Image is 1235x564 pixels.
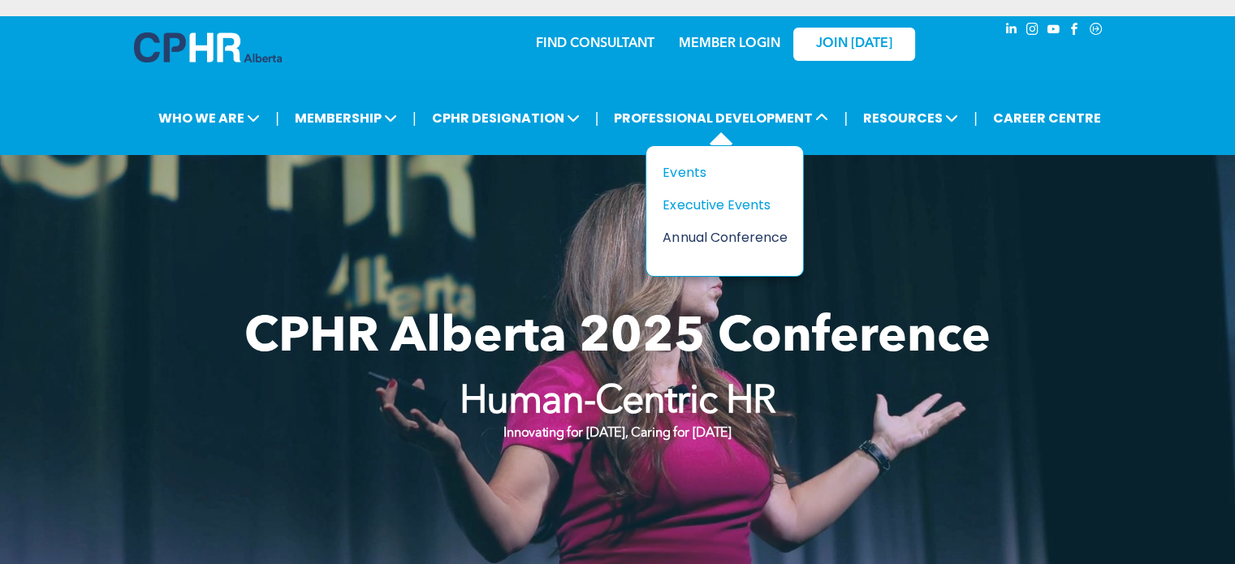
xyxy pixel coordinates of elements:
[793,28,915,61] a: JOIN [DATE]
[460,383,776,422] strong: Human-Centric HR
[153,103,265,133] span: WHO WE ARE
[244,314,991,363] span: CPHR Alberta 2025 Conference
[663,227,787,248] a: Annual Conference
[275,101,279,135] li: |
[609,103,833,133] span: PROFESSIONAL DEVELOPMENT
[663,195,775,215] div: Executive Events
[844,101,848,135] li: |
[503,427,731,440] strong: Innovating for [DATE], Caring for [DATE]
[1045,20,1063,42] a: youtube
[663,227,775,248] div: Annual Conference
[1066,20,1084,42] a: facebook
[536,37,654,50] a: FIND CONSULTANT
[1003,20,1021,42] a: linkedin
[663,162,775,183] div: Events
[134,32,282,62] img: A blue and white logo for cp alberta
[1087,20,1105,42] a: Social network
[290,103,402,133] span: MEMBERSHIP
[427,103,585,133] span: CPHR DESIGNATION
[663,162,787,183] a: Events
[412,101,417,135] li: |
[595,101,599,135] li: |
[816,37,892,52] span: JOIN [DATE]
[858,103,963,133] span: RESOURCES
[988,103,1106,133] a: CAREER CENTRE
[679,37,780,50] a: MEMBER LOGIN
[1024,20,1042,42] a: instagram
[974,101,978,135] li: |
[663,195,787,215] a: Executive Events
